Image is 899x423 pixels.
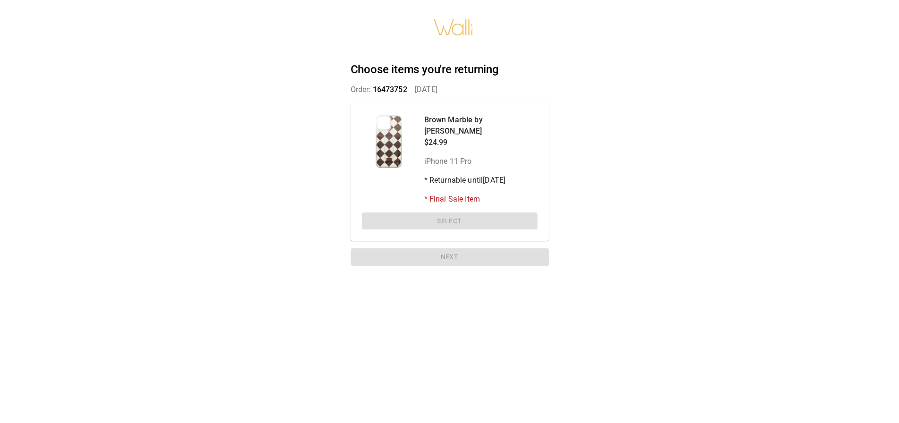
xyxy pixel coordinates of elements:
p: Brown Marble by [PERSON_NAME] [424,114,538,137]
p: * Returnable until [DATE] [424,175,538,186]
p: iPhone 11 Pro [424,156,538,167]
p: Order: [DATE] [351,84,549,95]
p: * Final Sale Item [424,194,538,205]
span: 16473752 [373,85,407,94]
p: $24.99 [424,137,538,148]
img: walli-inc.myshopify.com [433,7,474,48]
h2: Choose items you're returning [351,63,549,76]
